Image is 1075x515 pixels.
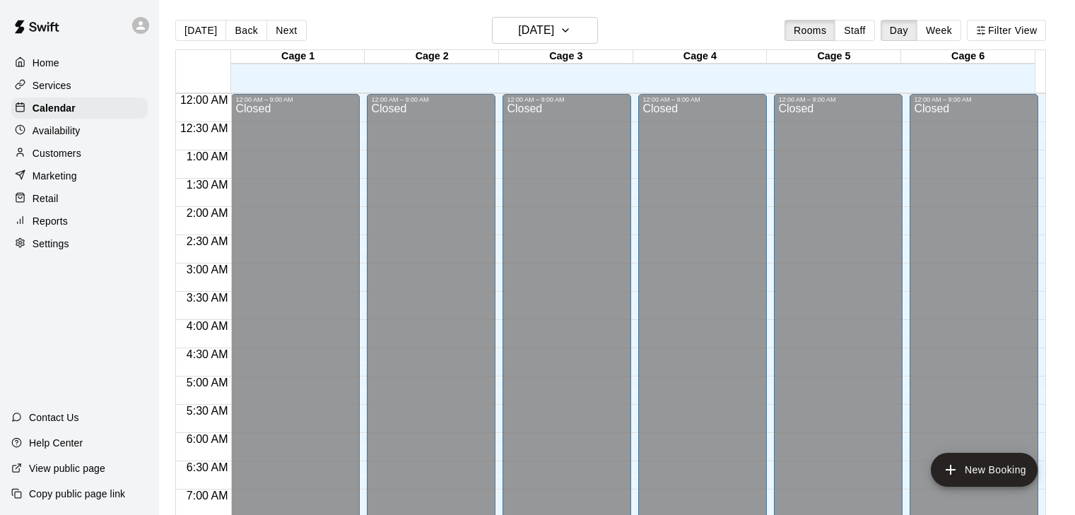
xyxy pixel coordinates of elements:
[11,97,148,119] a: Calendar
[914,96,1034,103] div: 12:00 AM – 9:00 AM
[177,122,232,134] span: 12:30 AM
[767,50,901,64] div: Cage 5
[183,461,232,473] span: 6:30 AM
[183,207,232,219] span: 2:00 AM
[917,20,961,41] button: Week
[967,20,1046,41] button: Filter View
[11,143,148,164] a: Customers
[225,20,267,41] button: Back
[499,50,633,64] div: Cage 3
[11,120,148,141] a: Availability
[33,237,69,251] p: Settings
[371,96,491,103] div: 12:00 AM – 9:00 AM
[231,50,365,64] div: Cage 1
[183,348,232,360] span: 4:30 AM
[785,20,835,41] button: Rooms
[33,146,81,160] p: Customers
[931,453,1038,487] button: add
[175,20,226,41] button: [DATE]
[33,56,59,70] p: Home
[11,233,148,254] a: Settings
[183,150,232,162] span: 1:00 AM
[11,52,148,73] a: Home
[33,169,77,183] p: Marketing
[642,96,763,103] div: 12:00 AM – 9:00 AM
[33,78,71,93] p: Services
[518,20,554,40] h6: [DATE]
[183,377,232,389] span: 5:00 AM
[633,50,768,64] div: Cage 4
[835,20,875,41] button: Staff
[183,292,232,304] span: 3:30 AM
[183,405,232,417] span: 5:30 AM
[11,188,148,209] a: Retail
[183,235,232,247] span: 2:30 AM
[235,96,356,103] div: 12:00 AM – 9:00 AM
[11,165,148,187] a: Marketing
[29,410,79,425] p: Contact Us
[29,461,105,475] p: View public page
[29,487,125,501] p: Copy public page link
[11,75,148,96] a: Services
[183,490,232,502] span: 7:00 AM
[33,214,68,228] p: Reports
[266,20,306,41] button: Next
[29,436,83,450] p: Help Center
[183,179,232,191] span: 1:30 AM
[183,320,232,332] span: 4:00 AM
[365,50,499,64] div: Cage 2
[507,96,627,103] div: 12:00 AM – 9:00 AM
[33,124,81,138] p: Availability
[33,101,76,115] p: Calendar
[492,17,598,44] button: [DATE]
[177,94,232,106] span: 12:00 AM
[901,50,1035,64] div: Cage 6
[11,211,148,232] a: Reports
[33,191,59,206] p: Retail
[881,20,917,41] button: Day
[183,433,232,445] span: 6:00 AM
[183,264,232,276] span: 3:00 AM
[778,96,898,103] div: 12:00 AM – 9:00 AM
